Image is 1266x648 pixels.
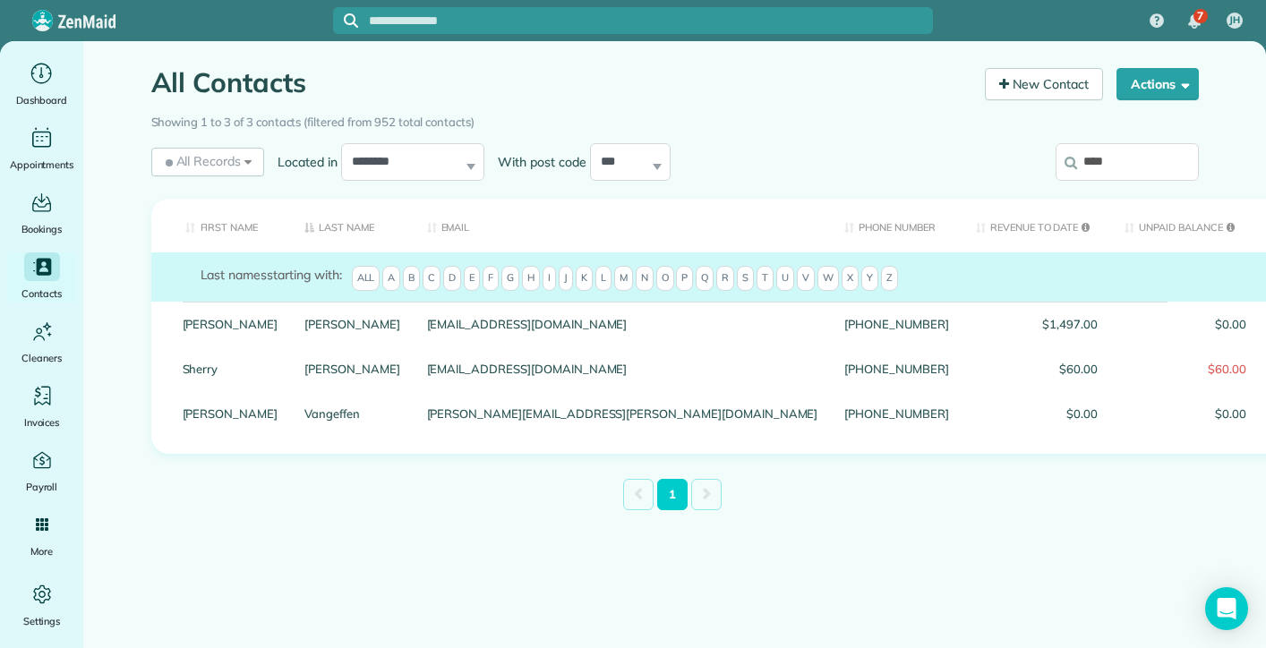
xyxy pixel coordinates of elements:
span: $0.00 [1125,407,1246,420]
span: F [483,266,499,291]
th: Unpaid Balance: activate to sort column ascending [1111,199,1260,253]
span: 7 [1197,9,1203,23]
span: All [352,266,381,291]
span: Appointments [10,156,74,174]
div: [PHONE_NUMBER] [831,302,962,346]
span: Invoices [24,414,60,431]
span: A [382,266,400,291]
span: All Records [162,152,242,170]
a: New Contact [985,68,1103,100]
span: Z [881,266,898,291]
th: Phone number: activate to sort column ascending [831,199,962,253]
a: [PERSON_NAME] [304,318,400,330]
div: [EMAIL_ADDRESS][DOMAIN_NAME] [414,302,832,346]
div: Showing 1 to 3 of 3 contacts (filtered from 952 total contacts) [151,107,1199,132]
span: $1,497.00 [976,318,1098,330]
svg: Focus search [344,13,358,28]
span: More [30,542,53,560]
a: Dashboard [7,59,76,109]
span: Payroll [26,478,58,496]
span: X [842,266,859,291]
a: Invoices [7,381,76,431]
div: 7 unread notifications [1176,2,1213,41]
div: [PERSON_NAME][EMAIL_ADDRESS][PERSON_NAME][DOMAIN_NAME] [414,391,832,436]
h1: All Contacts [151,68,972,98]
span: D [443,266,461,291]
a: Contacts [7,252,76,303]
th: Last Name: activate to sort column descending [291,199,414,253]
span: M [614,266,633,291]
span: L [595,266,612,291]
a: 1 [657,479,688,510]
a: Settings [7,580,76,630]
th: First Name: activate to sort column ascending [151,199,292,253]
a: [PERSON_NAME] [304,362,400,375]
span: N [636,266,654,291]
button: Actions [1116,68,1199,100]
label: Located in [264,153,341,171]
span: Cleaners [21,349,62,367]
span: U [776,266,794,291]
span: G [501,266,519,291]
span: R [716,266,734,291]
a: Payroll [7,446,76,496]
span: Dashboard [16,91,67,109]
a: Sherry [183,362,278,375]
span: S [737,266,754,291]
span: H [522,266,540,291]
th: Revenue to Date: activate to sort column ascending [962,199,1111,253]
label: starting with: [201,266,342,284]
span: $60.00 [976,362,1098,375]
span: JH [1229,13,1240,28]
span: E [464,266,480,291]
span: J [559,266,573,291]
span: $0.00 [1125,318,1246,330]
span: Settings [23,612,61,630]
a: Bookings [7,188,76,238]
a: Appointments [7,124,76,174]
button: Focus search [333,13,358,28]
span: C [423,266,441,291]
a: [PERSON_NAME] [183,318,278,330]
a: Cleaners [7,317,76,367]
span: Bookings [21,220,63,238]
span: Q [696,266,714,291]
span: K [576,266,593,291]
span: I [543,266,556,291]
span: O [656,266,674,291]
div: [PHONE_NUMBER] [831,391,962,436]
a: [PERSON_NAME] [183,407,278,420]
div: [PHONE_NUMBER] [831,346,962,391]
label: With post code [484,153,590,171]
span: T [757,266,774,291]
span: W [817,266,839,291]
span: $0.00 [976,407,1098,420]
span: Y [861,266,878,291]
span: B [403,266,420,291]
span: Contacts [21,285,62,303]
th: Email: activate to sort column ascending [414,199,832,253]
span: Last names [201,267,268,283]
a: Vangeffen [304,407,400,420]
span: $60.00 [1125,362,1246,375]
span: V [797,266,815,291]
div: [EMAIL_ADDRESS][DOMAIN_NAME] [414,346,832,391]
span: P [676,266,693,291]
div: Open Intercom Messenger [1205,587,1248,630]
